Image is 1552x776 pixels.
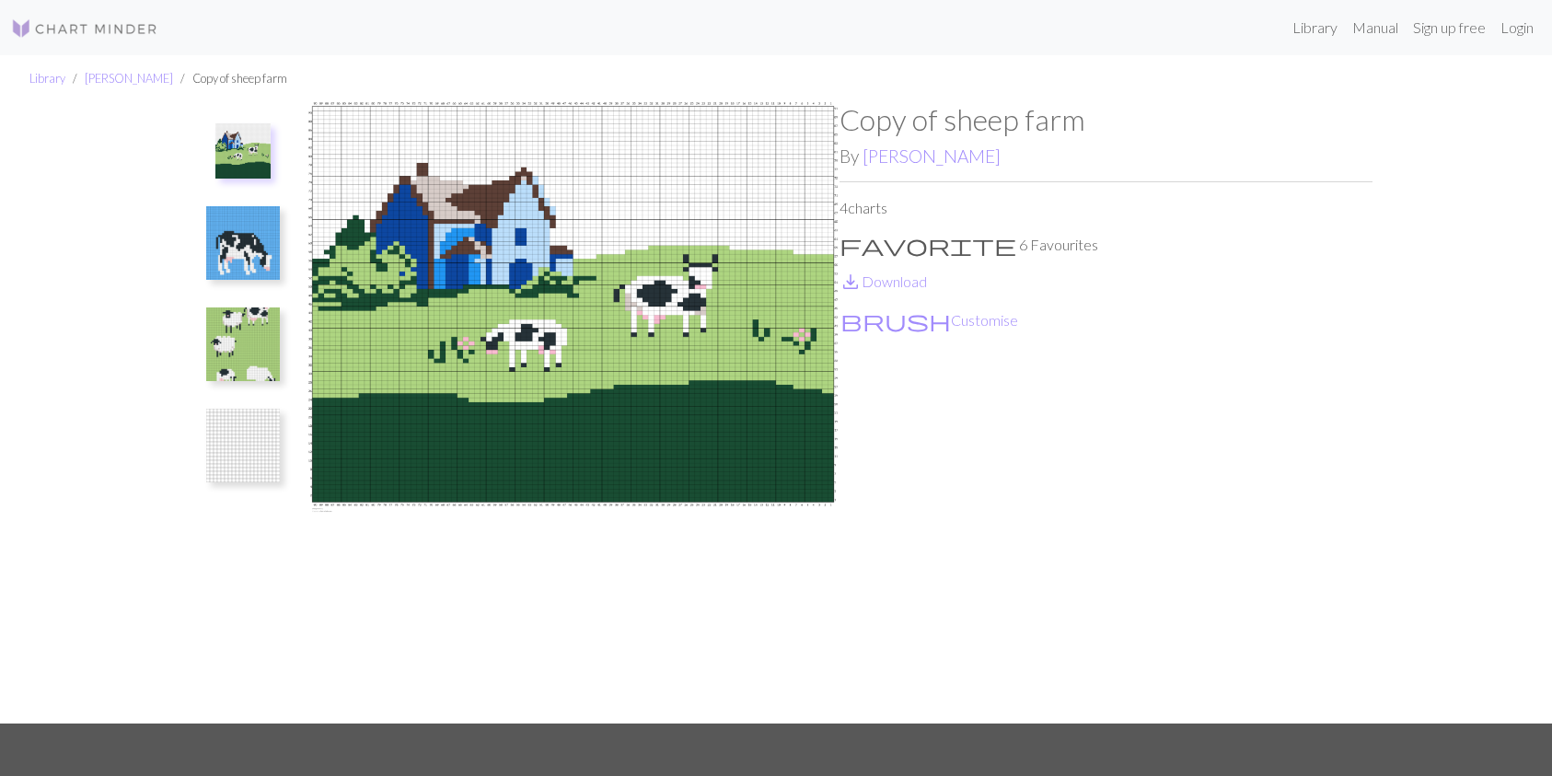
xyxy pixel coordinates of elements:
[173,70,287,87] li: Copy of sheep farm
[1345,9,1406,46] a: Manual
[840,232,1016,258] span: favorite
[840,271,862,293] i: Download
[29,71,65,86] a: Library
[840,197,1372,219] p: 4 charts
[11,17,158,40] img: Logo
[840,272,927,290] a: DownloadDownload
[840,234,1016,256] i: Favourite
[215,123,271,179] img: sheep farm
[1285,9,1345,46] a: Library
[840,269,862,295] span: save_alt
[307,102,840,723] img: sheep farm
[863,145,1001,167] a: [PERSON_NAME]
[1493,9,1541,46] a: Login
[840,308,1019,332] button: CustomiseCustomise
[840,307,951,333] span: brush
[840,309,951,331] i: Customise
[1406,9,1493,46] a: Sign up free
[840,145,1372,167] h2: By
[840,234,1372,256] p: 6 Favourites
[206,206,280,280] img: coww
[206,307,280,381] img: house
[206,409,280,482] img: ko
[85,71,173,86] a: [PERSON_NAME]
[840,102,1372,137] h1: Copy of sheep farm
